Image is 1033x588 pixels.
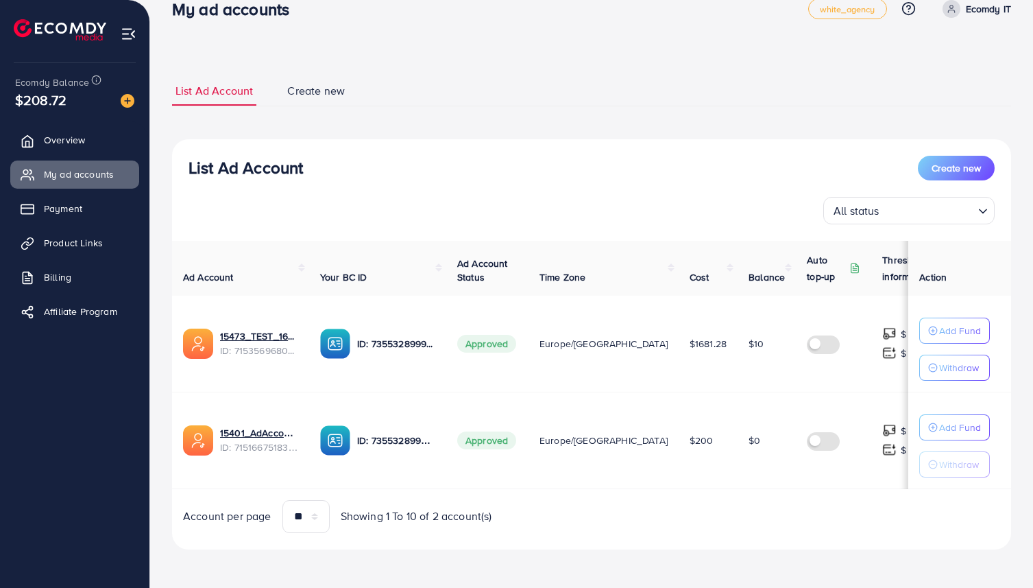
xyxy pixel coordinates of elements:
[320,425,350,456] img: ic-ba-acc.ded83a64.svg
[690,270,709,284] span: Cost
[539,337,668,351] span: Europe/[GEOGRAPHIC_DATA]
[220,426,298,440] a: 15401_AdAccount Test 1_1665485655017
[939,322,981,339] p: Add Fund
[220,440,298,454] span: ID: 7151667518363467778
[690,337,727,351] span: $1681.28
[320,270,367,284] span: Your BC ID
[357,432,435,449] p: ID: 7355328999154892817
[183,508,271,524] span: Account per page
[10,126,139,154] a: Overview
[831,201,882,221] span: All status
[220,426,298,454] div: <span class='underline'>15401_AdAccount Test 1_1665485655017</span></br>7151667518363467778
[15,75,89,89] span: Ecomdy Balance
[966,1,1011,17] p: Ecomdy IT
[183,425,213,456] img: ic-ads-acc.e4c84228.svg
[10,263,139,291] a: Billing
[10,195,139,222] a: Payment
[690,434,714,447] span: $200
[919,451,990,478] button: Withdraw
[10,161,139,188] a: My ad accounts
[183,270,234,284] span: Ad Account
[10,298,139,325] a: Affiliate Program
[882,443,897,457] img: top-up amount
[939,456,979,473] p: Withdraw
[882,327,897,341] img: top-up amount
[320,329,350,359] img: ic-ba-acc.ded83a64.svg
[820,5,875,14] span: white_agency
[357,336,435,352] p: ID: 7355328999154892817
[539,434,668,447] span: Europe/[GEOGRAPHIC_DATA]
[341,508,492,524] span: Showing 1 To 10 of 2 account(s)
[939,419,981,436] p: Add Fund
[919,355,990,381] button: Withdraw
[220,344,298,357] span: ID: 7153569680433692674
[220,329,298,343] a: 15473_TEST_1665660913714
[44,270,71,284] span: Billing
[183,329,213,359] img: ic-ads-acc.e4c84228.svg
[14,19,106,40] img: logo
[10,229,139,257] a: Product Links
[44,305,117,318] span: Affiliate Program
[220,329,298,357] div: <span class='underline'>15473_TEST_1665660913714</span></br>7153569680433692674
[121,94,134,108] img: image
[44,236,103,250] span: Product Links
[189,158,303,178] h3: List Ad Account
[884,198,973,221] input: Search for option
[121,26,136,42] img: menu
[919,318,990,344] button: Add Fund
[919,414,990,440] button: Add Fund
[939,360,979,376] p: Withdraw
[807,252,847,285] p: Auto top-up
[882,252,949,285] p: Threshold information
[823,197,995,224] div: Search for option
[918,156,995,180] button: Create new
[919,270,947,284] span: Action
[882,346,897,360] img: top-up amount
[287,83,345,99] span: Create new
[457,432,516,449] span: Approved
[932,161,981,175] span: Create new
[457,257,508,284] span: Ad Account Status
[15,90,66,110] span: $208.72
[749,337,764,351] span: $10
[175,83,253,99] span: List Ad Account
[749,434,760,447] span: $0
[44,167,114,181] span: My ad accounts
[539,270,585,284] span: Time Zone
[457,335,516,353] span: Approved
[749,270,785,284] span: Balance
[44,133,85,147] span: Overview
[975,526,1023,578] iframe: Chat
[44,202,82,215] span: Payment
[882,423,897,438] img: top-up amount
